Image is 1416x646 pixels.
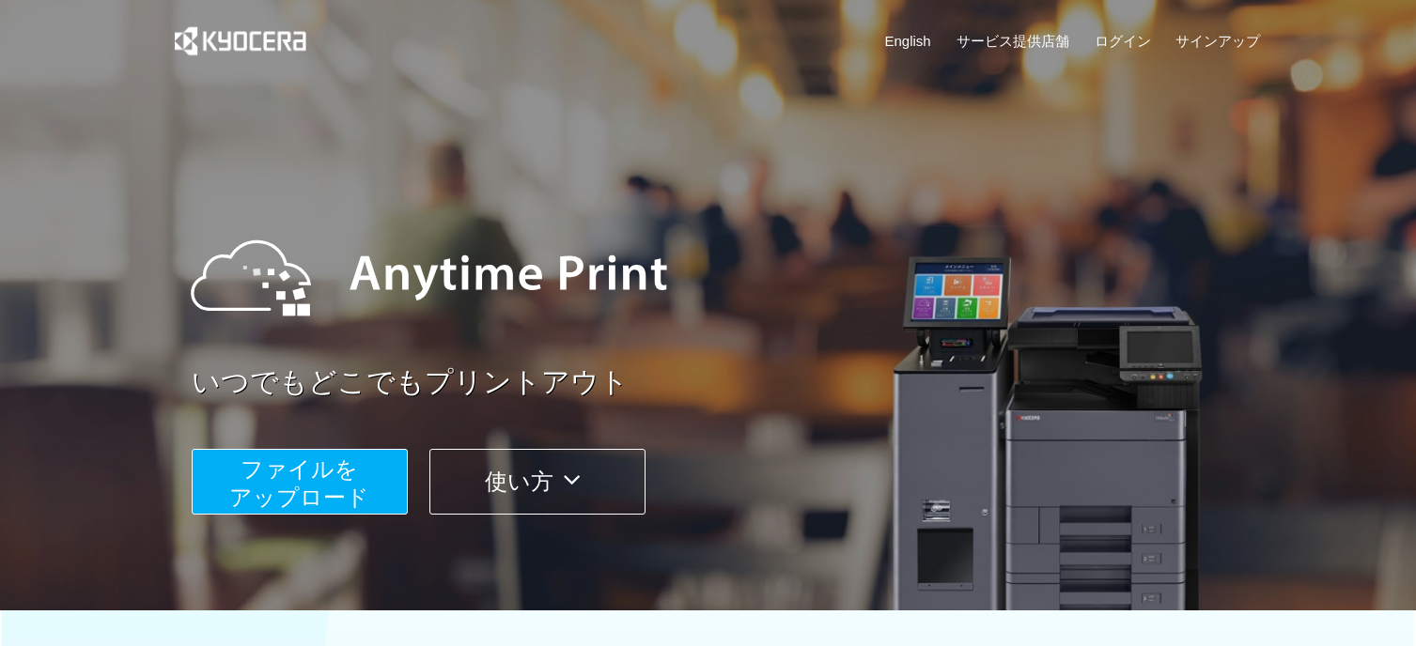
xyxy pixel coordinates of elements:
[957,31,1069,51] a: サービス提供店舗
[1175,31,1260,51] a: サインアップ
[192,362,1272,403] a: いつでもどこでもプリントアウト
[229,456,369,510] span: ファイルを ​​アップロード
[1095,31,1151,51] a: ログイン
[885,31,931,51] a: English
[429,449,646,515] button: 使い方
[192,449,408,515] button: ファイルを​​アップロード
